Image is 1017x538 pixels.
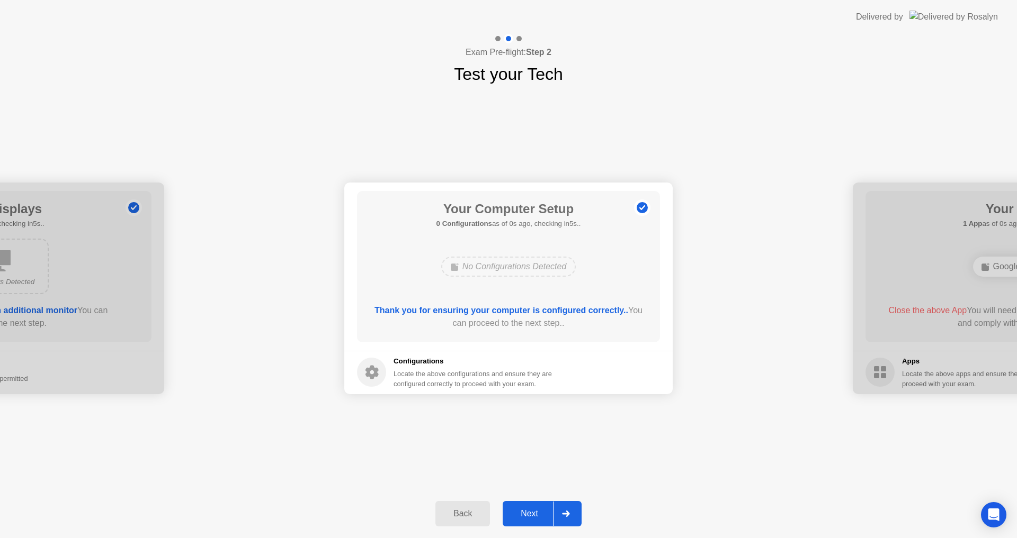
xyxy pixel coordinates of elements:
button: Back [435,501,490,526]
b: 0 Configurations [436,220,492,227]
div: You can proceed to the next step.. [372,304,645,330]
h1: Test your Tech [454,61,563,87]
div: Next [506,509,553,518]
h1: Your Computer Setup [436,199,581,218]
div: Locate the above configurations and ensure they are configured correctly to proceed with your exam. [394,369,554,389]
button: Next [503,501,582,526]
div: Delivered by [856,11,903,23]
h5: as of 0s ago, checking in5s.. [436,218,581,229]
div: Back [439,509,487,518]
img: Delivered by Rosalyn [909,11,998,23]
div: No Configurations Detected [441,257,576,277]
h5: Configurations [394,356,554,367]
div: Open Intercom Messenger [981,502,1006,527]
h4: Exam Pre-flight: [466,46,551,59]
b: Thank you for ensuring your computer is configured correctly.. [374,306,628,315]
b: Step 2 [526,48,551,57]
